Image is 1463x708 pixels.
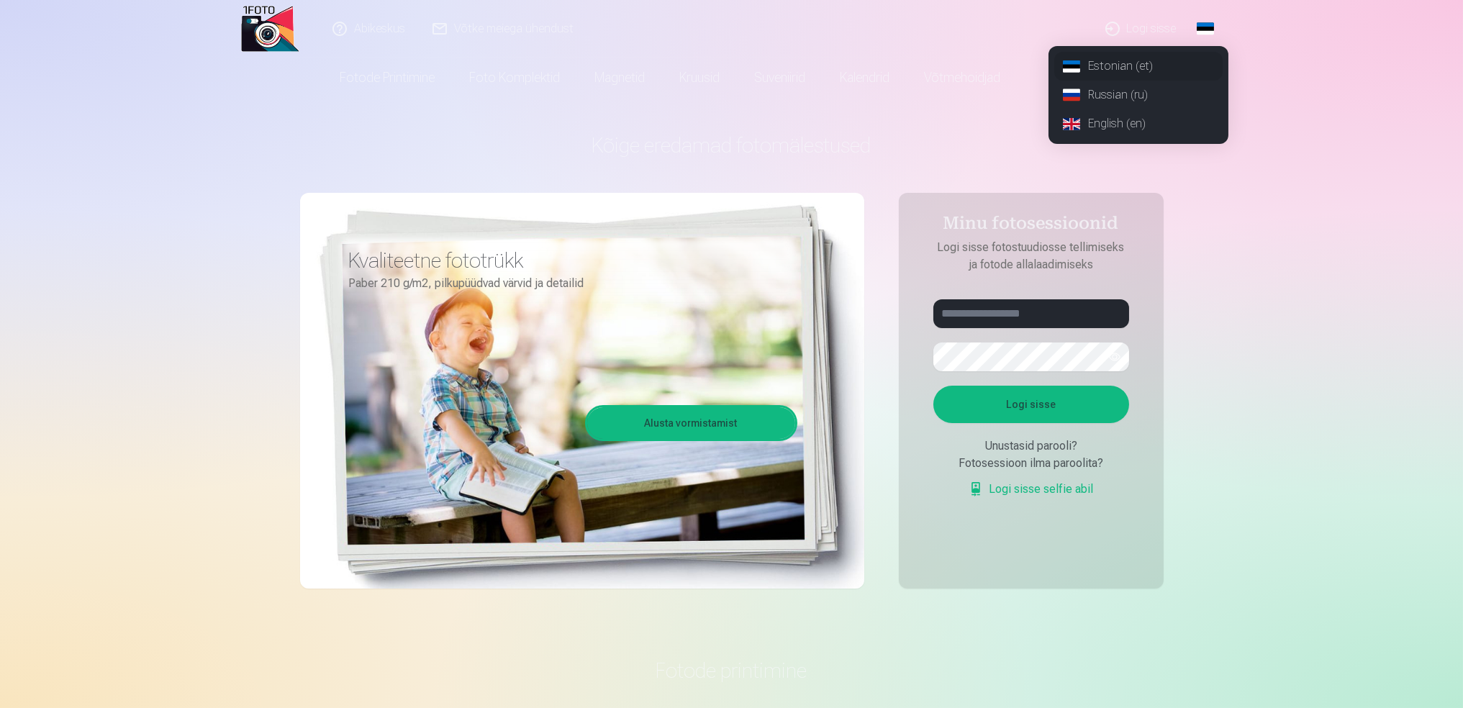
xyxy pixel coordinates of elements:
h1: Kõige eredamad fotomälestused [300,132,1164,158]
p: Paber 210 g/m2, pilkupüüdvad värvid ja detailid [349,273,787,294]
a: Russian (ru) [1054,81,1223,109]
nav: Global [1048,46,1228,144]
a: Magnetid [577,58,662,98]
a: Kalendrid [823,58,907,98]
button: Logi sisse [933,386,1129,423]
a: Fotode printimine [322,58,452,98]
h3: Fotode printimine [312,658,1152,684]
h4: Minu fotosessioonid [919,213,1143,239]
a: Foto komplektid [452,58,577,98]
a: Alusta vormistamist [587,407,795,439]
p: Logi sisse fotostuudiosse tellimiseks ja fotode allalaadimiseks [919,239,1143,273]
a: Kruusid [662,58,737,98]
a: Võtmehoidjad [907,58,1018,98]
h3: Kvaliteetne fototrükk [349,248,787,273]
img: /zh2 [241,6,299,52]
a: Suveniirid [737,58,823,98]
a: Logi sisse selfie abil [969,481,1093,498]
a: Kõik tooted [1018,58,1141,98]
div: Unustasid parooli? [933,437,1129,455]
a: Estonian (et) [1054,52,1223,81]
div: Fotosessioon ilma paroolita? [933,455,1129,472]
a: English (en) [1054,109,1223,138]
